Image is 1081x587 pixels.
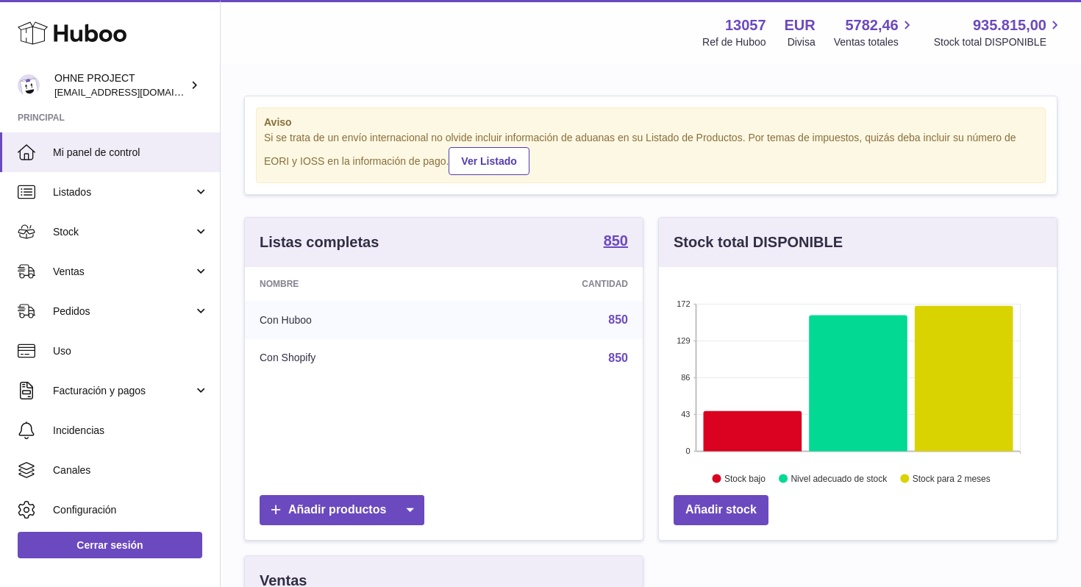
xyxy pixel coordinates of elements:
[54,71,187,99] div: OHNE PROJECT
[53,305,193,319] span: Pedidos
[934,35,1063,49] span: Stock total DISPONIBLE
[245,267,456,301] th: Nombre
[53,503,209,517] span: Configuración
[785,15,816,35] strong: EUR
[264,131,1038,175] div: Si se trata de un envío internacional no olvide incluir información de aduanas en su Listado de P...
[260,232,379,252] h3: Listas completas
[845,15,898,35] span: 5782,46
[608,352,628,364] a: 850
[456,267,643,301] th: Cantidad
[245,301,456,339] td: Con Huboo
[681,410,690,419] text: 43
[604,233,628,248] strong: 850
[608,313,628,326] a: 850
[788,35,816,49] div: Divisa
[834,35,916,49] span: Ventas totales
[973,15,1046,35] span: 935.815,00
[264,115,1038,129] strong: Aviso
[604,233,628,251] a: 850
[53,146,209,160] span: Mi panel de control
[791,473,888,483] text: Nivel adecuado de stock
[702,35,766,49] div: Ref de Huboo
[677,299,690,308] text: 172
[677,336,690,345] text: 129
[725,15,766,35] strong: 13057
[53,185,193,199] span: Listados
[934,15,1063,49] a: 935.815,00 Stock total DISPONIBLE
[18,532,202,558] a: Cerrar sesión
[54,86,216,98] span: [EMAIL_ADDRESS][DOMAIN_NAME]
[724,473,766,483] text: Stock bajo
[245,339,456,377] td: Con Shopify
[674,232,843,252] h3: Stock total DISPONIBLE
[449,147,529,175] a: Ver Listado
[681,373,690,382] text: 86
[913,473,991,483] text: Stock para 2 meses
[834,15,916,49] a: 5782,46 Ventas totales
[18,74,40,96] img: support@ohneproject.com
[53,384,193,398] span: Facturación y pagos
[53,424,209,438] span: Incidencias
[685,447,690,455] text: 0
[260,495,424,525] a: Añadir productos
[53,344,209,358] span: Uso
[674,495,768,525] a: Añadir stock
[53,225,193,239] span: Stock
[53,463,209,477] span: Canales
[53,265,193,279] span: Ventas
